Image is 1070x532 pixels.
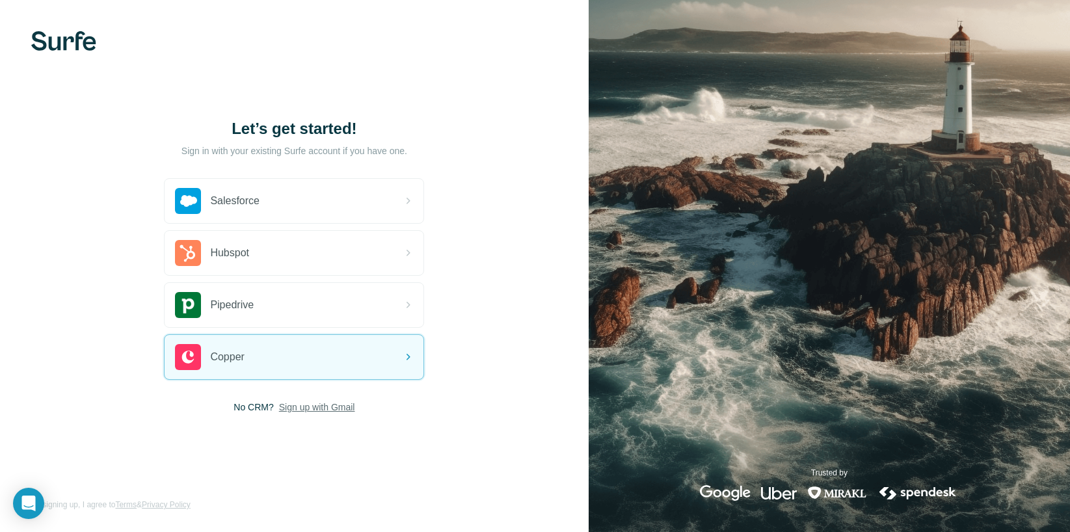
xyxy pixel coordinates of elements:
[175,188,201,214] img: salesforce's logo
[31,499,191,511] span: By signing up, I agree to &
[234,401,273,414] span: No CRM?
[761,485,797,501] img: uber's logo
[210,193,260,209] span: Salesforce
[811,467,848,479] p: Trusted by
[175,240,201,266] img: hubspot's logo
[175,344,201,370] img: copper's logo
[115,500,137,509] a: Terms
[181,144,407,157] p: Sign in with your existing Surfe account if you have one.
[164,118,424,139] h1: Let’s get started!
[877,485,958,501] img: spendesk's logo
[279,401,355,414] button: Sign up with Gmail
[31,31,96,51] img: Surfe's logo
[700,485,751,501] img: google's logo
[175,292,201,318] img: pipedrive's logo
[210,245,249,261] span: Hubspot
[807,485,867,501] img: mirakl's logo
[142,500,191,509] a: Privacy Policy
[13,488,44,519] div: Open Intercom Messenger
[210,297,254,313] span: Pipedrive
[210,349,244,365] span: Copper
